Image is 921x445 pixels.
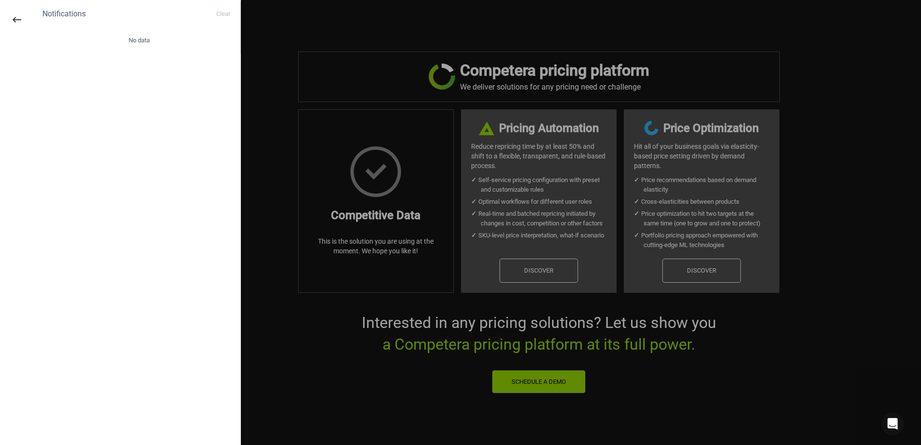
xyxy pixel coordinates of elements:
[11,14,23,26] i: keyboard_backspace
[211,6,236,22] button: Clear
[38,26,240,54] div: No data
[6,9,28,31] button: keyboard_backspace
[881,412,904,435] div: Open Intercom Messenger
[42,9,86,19] p: Notifications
